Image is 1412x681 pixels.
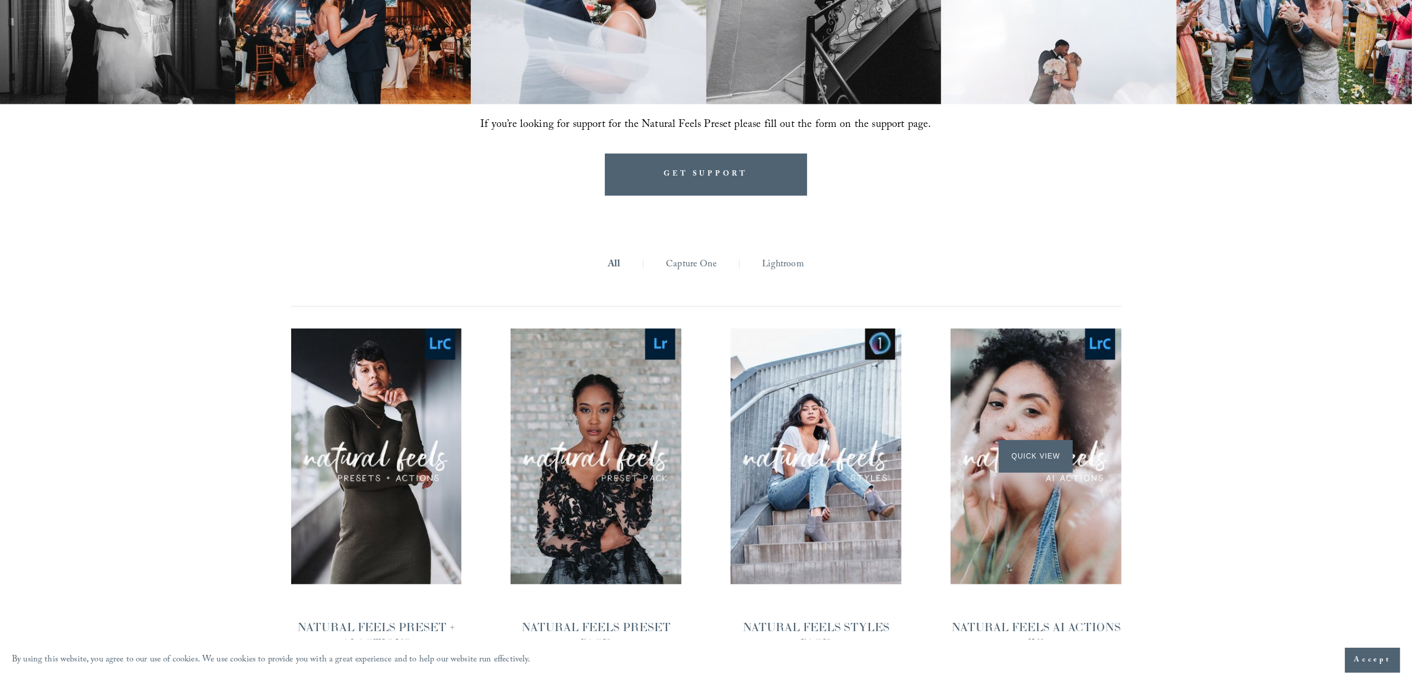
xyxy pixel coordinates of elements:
span: | [642,256,645,274]
span: Quick View [999,440,1073,473]
span: | [738,256,741,274]
a: Capture One [666,256,717,274]
a: NATURAL FEELS PRESET PACK [511,329,681,665]
span: If you’re looking for support for the Natural Feels Preset please fill out the form on the suppor... [480,116,931,135]
div: NATURAL FEELS PRESET PACK [511,619,681,651]
a: NATURAL FEELS STYLES PACK [731,329,901,665]
a: All [608,256,620,274]
p: By using this website, you agree to our use of cookies. We use cookies to provide you with a grea... [12,652,531,669]
span: Accept [1354,654,1391,666]
div: NATURAL FEELS STYLES PACK [731,619,901,651]
div: NATURAL FEELS PRESET + AI ACTIONS [291,619,462,651]
button: Accept [1345,648,1400,673]
a: NATURAL FEELS PRESET + AI ACTIONS [291,329,462,665]
a: NATURAL FEELS AI ACTIONS [951,329,1121,649]
div: NATURAL FEELS AI ACTIONS [951,619,1121,635]
a: Lightroom [762,256,804,274]
a: GET SUPPORT [605,154,808,196]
